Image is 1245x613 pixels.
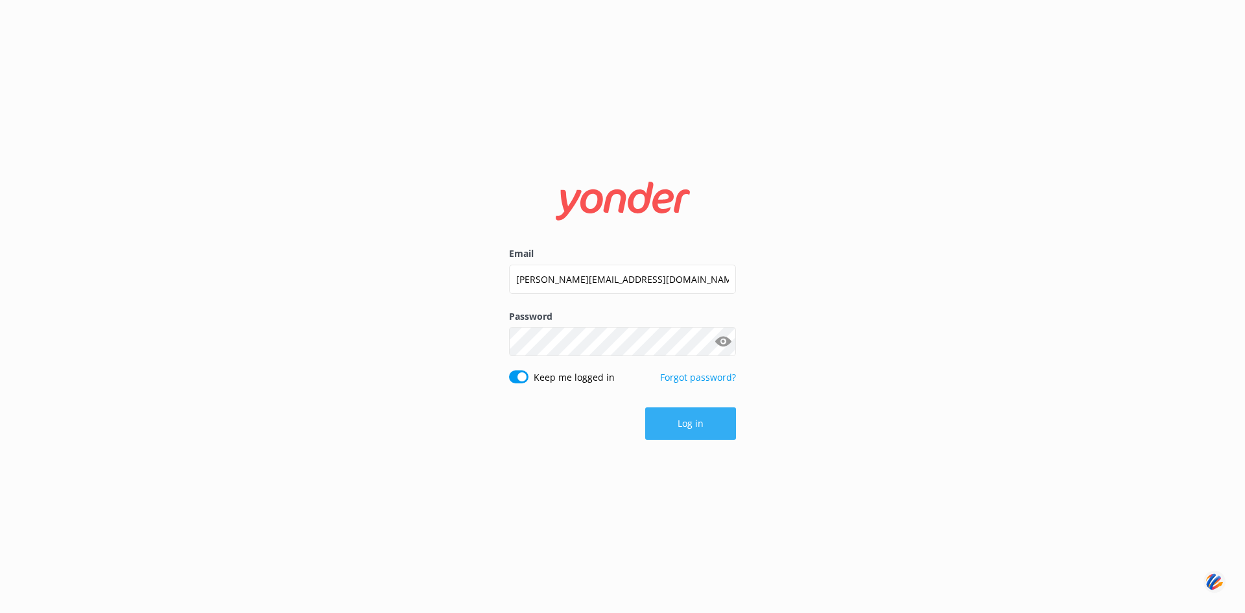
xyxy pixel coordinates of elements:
[509,265,736,294] input: user@emailaddress.com
[509,309,736,324] label: Password
[534,370,615,385] label: Keep me logged in
[1203,570,1226,594] img: svg+xml;base64,PHN2ZyB3aWR0aD0iNDQiIGhlaWdodD0iNDQiIHZpZXdCb3g9IjAgMCA0NCA0NCIgZmlsbD0ibm9uZSIgeG...
[509,246,736,261] label: Email
[660,371,736,383] a: Forgot password?
[645,407,736,440] button: Log in
[710,329,736,355] button: Show password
